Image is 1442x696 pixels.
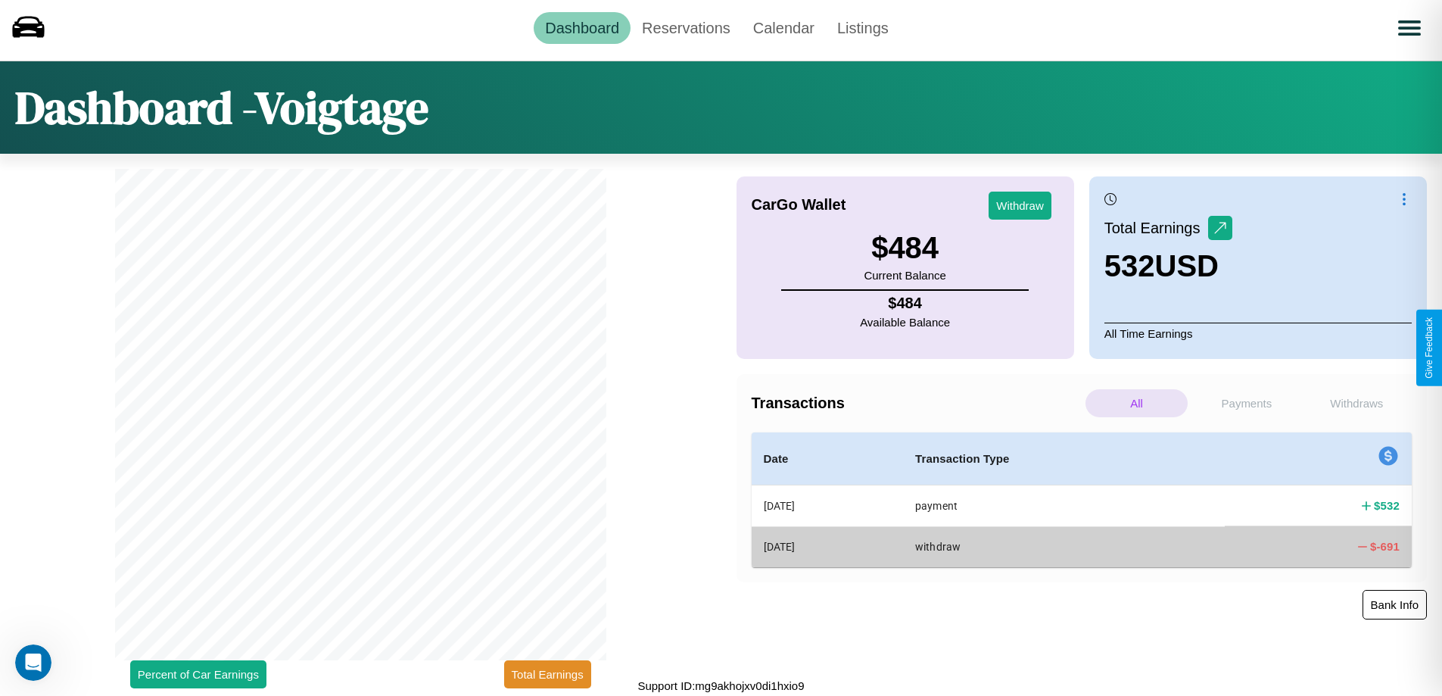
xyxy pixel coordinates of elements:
h4: $ 484 [860,295,950,312]
th: [DATE] [752,485,903,527]
p: All [1085,389,1188,417]
p: Payments [1195,389,1297,417]
h1: Dashboard - Voigtage [15,76,428,139]
h4: $ -691 [1370,538,1400,554]
button: Open menu [1388,7,1431,49]
p: All Time Earnings [1104,323,1412,344]
h3: 532 USD [1104,249,1232,283]
p: Total Earnings [1104,214,1208,242]
p: Current Balance [864,265,945,286]
a: Listings [826,12,900,44]
a: Reservations [631,12,742,44]
table: simple table [752,432,1412,567]
h4: CarGo Wallet [752,196,846,214]
p: Support ID: mg9akhojxv0di1hxio9 [637,676,804,696]
a: Calendar [742,12,826,44]
th: withdraw [903,526,1225,566]
button: Withdraw [989,192,1051,220]
div: Give Feedback [1424,317,1434,379]
button: Total Earnings [504,660,591,688]
p: Available Balance [860,312,950,332]
h4: Transaction Type [915,450,1213,468]
th: payment [903,485,1225,527]
h4: Transactions [752,395,1082,412]
button: Bank Info [1363,590,1427,620]
h4: $ 532 [1374,498,1400,513]
h4: Date [764,450,891,468]
h3: $ 484 [864,231,945,265]
p: Withdraws [1306,389,1408,417]
button: Percent of Car Earnings [130,660,266,688]
iframe: Intercom live chat [15,645,51,681]
a: Dashboard [534,12,631,44]
th: [DATE] [752,526,903,566]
